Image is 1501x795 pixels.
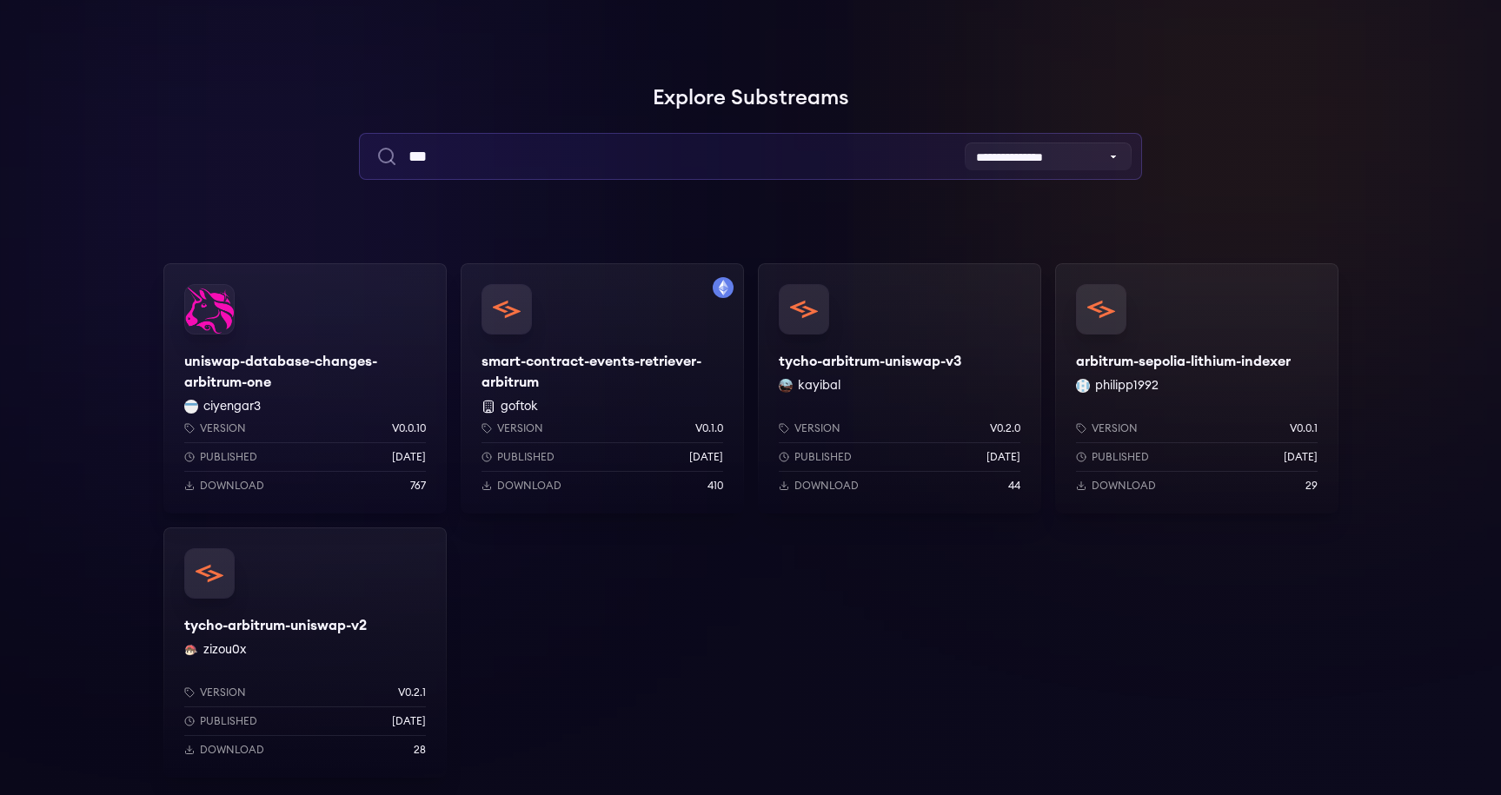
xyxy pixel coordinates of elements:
[461,263,744,513] a: Filter by mainnet networksmart-contract-events-retriever-arbitrumsmart-contract-events-retriever-...
[1284,450,1318,464] p: [DATE]
[200,421,246,435] p: Version
[392,714,426,728] p: [DATE]
[501,398,538,415] button: goftok
[392,450,426,464] p: [DATE]
[689,450,723,464] p: [DATE]
[990,421,1020,435] p: v0.2.0
[163,527,447,778] a: tycho-arbitrum-uniswap-v2tycho-arbitrum-uniswap-v2zizou0x zizou0xVersionv0.2.1Published[DATE]Down...
[200,686,246,699] p: Version
[203,398,261,415] button: ciyengar3
[794,421,840,435] p: Version
[200,743,264,757] p: Download
[497,450,555,464] p: Published
[414,743,426,757] p: 28
[713,277,734,298] img: Filter by mainnet network
[163,263,447,513] a: uniswap-database-changes-arbitrum-oneuniswap-database-changes-arbitrum-oneciyengar3 ciyengar3Vers...
[695,421,723,435] p: v0.1.0
[497,421,543,435] p: Version
[794,479,859,493] p: Download
[707,479,723,493] p: 410
[200,479,264,493] p: Download
[1092,450,1149,464] p: Published
[1095,377,1159,394] button: philipp1992
[1290,421,1318,435] p: v0.0.1
[392,421,426,435] p: v0.0.10
[398,686,426,699] p: v0.2.1
[497,479,561,493] p: Download
[410,479,426,493] p: 767
[758,263,1041,513] a: tycho-arbitrum-uniswap-v3tycho-arbitrum-uniswap-v3kayibal kayibalVersionv0.2.0Published[DATE]Down...
[200,450,257,464] p: Published
[200,714,257,728] p: Published
[986,450,1020,464] p: [DATE]
[1092,479,1156,493] p: Download
[163,81,1338,116] h1: Explore Substreams
[1055,263,1338,513] a: arbitrum-sepolia-lithium-indexerarbitrum-sepolia-lithium-indexerphilipp1992 philipp1992Versionv0....
[798,377,840,394] button: kayibal
[1008,479,1020,493] p: 44
[1305,479,1318,493] p: 29
[1092,421,1138,435] p: Version
[794,450,852,464] p: Published
[203,641,246,659] button: zizou0x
